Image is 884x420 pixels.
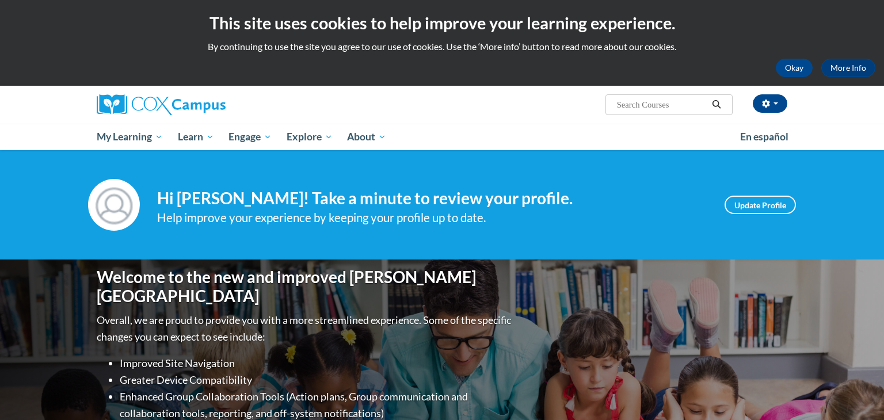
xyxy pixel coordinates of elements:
[79,124,805,150] div: Main menu
[97,94,315,115] a: Cox Campus
[347,130,386,144] span: About
[9,12,875,35] h2: This site uses cookies to help improve your learning experience.
[178,130,214,144] span: Learn
[838,374,875,411] iframe: Button to launch messaging window
[157,208,707,227] div: Help improve your experience by keeping your profile up to date.
[279,124,340,150] a: Explore
[97,130,163,144] span: My Learning
[221,124,279,150] a: Engage
[753,94,787,113] button: Account Settings
[157,189,707,208] h4: Hi [PERSON_NAME]! Take a minute to review your profile.
[228,130,272,144] span: Engage
[725,196,796,214] a: Update Profile
[170,124,222,150] a: Learn
[340,124,394,150] a: About
[120,355,514,372] li: Improved Site Navigation
[89,124,170,150] a: My Learning
[97,268,514,306] h1: Welcome to the new and improved [PERSON_NAME][GEOGRAPHIC_DATA]
[97,312,514,345] p: Overall, we are proud to provide you with a more streamlined experience. Some of the specific cha...
[88,179,140,231] img: Profile Image
[821,59,875,77] a: More Info
[97,94,226,115] img: Cox Campus
[708,98,725,112] button: Search
[776,59,813,77] button: Okay
[287,130,333,144] span: Explore
[9,40,875,53] p: By continuing to use the site you agree to our use of cookies. Use the ‘More info’ button to read...
[740,131,788,143] span: En español
[120,372,514,388] li: Greater Device Compatibility
[733,125,796,149] a: En español
[616,98,708,112] input: Search Courses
